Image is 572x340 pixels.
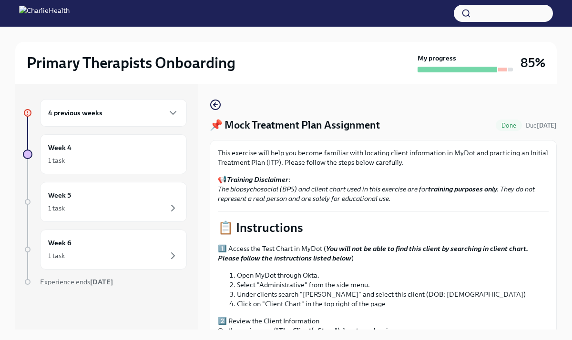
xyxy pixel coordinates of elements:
[40,278,113,286] span: Experience ends
[418,53,456,63] strong: My progress
[218,148,549,167] p: This exercise will help you become familiar with locating client information in MyDot and practic...
[496,122,522,129] span: Done
[48,238,71,248] h6: Week 6
[537,122,557,129] strong: [DATE]
[90,278,113,286] strong: [DATE]
[48,251,65,260] div: 1 task
[218,244,528,262] strong: You will not be able to find this client by searching in client chart. Please follow the instruct...
[40,99,187,127] div: 4 previous weeks
[237,299,549,309] li: Click on "Client Chart" in the top right of the page
[279,326,335,335] strong: The Client’s Story
[218,316,549,335] p: 2️⃣ Review the Client Information On the main page (" "), locate and review:
[48,108,102,118] h6: 4 previous weeks
[218,185,535,203] em: The biopsychosocial (BPS) and client chart used in this exercise are for . They do not represent ...
[23,230,187,270] a: Week 61 task
[48,156,65,165] div: 1 task
[48,142,71,153] h6: Week 4
[428,185,497,193] strong: training purposes only
[210,118,380,132] h4: 📌 Mock Treatment Plan Assignment
[48,203,65,213] div: 1 task
[521,54,545,71] h3: 85%
[237,290,549,299] li: Under clients search "[PERSON_NAME]" and select this client (DOB: [DEMOGRAPHIC_DATA])
[27,53,235,72] h2: Primary Therapists Onboarding
[237,280,549,290] li: Select "Administrative" from the side menu.
[23,182,187,222] a: Week 51 task
[227,175,288,184] strong: Training Disclaimer
[218,219,549,236] p: 📋 Instructions
[526,121,557,130] span: August 15th, 2025 10:00
[23,134,187,174] a: Week 41 task
[237,270,549,280] li: Open MyDot through Okta.
[526,122,557,129] span: Due
[48,190,71,200] h6: Week 5
[218,175,549,203] p: 📢 :
[19,6,70,21] img: CharlieHealth
[218,244,549,263] p: 1️⃣ Access the Test Chart in MyDot ( )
